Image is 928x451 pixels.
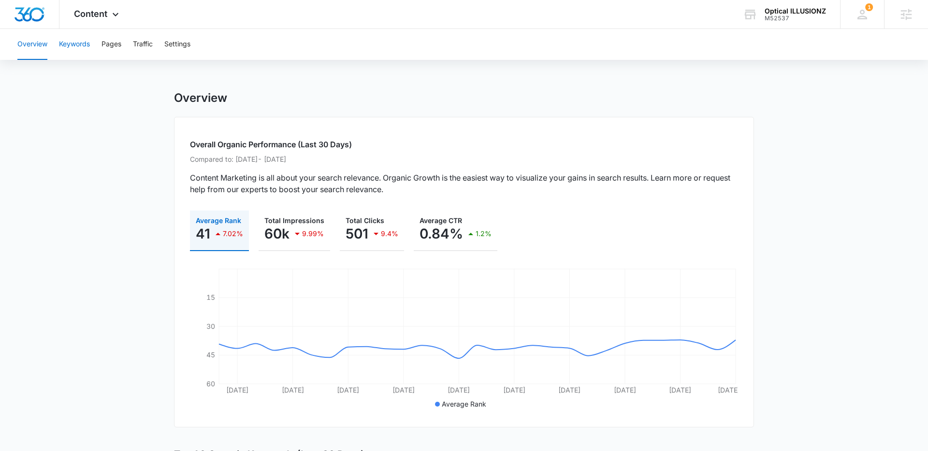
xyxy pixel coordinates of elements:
p: 60k [264,226,290,241]
tspan: 30 [206,322,215,330]
p: 501 [346,226,368,241]
span: Total Clicks [346,216,384,225]
tspan: [DATE] [558,386,580,394]
tspan: [DATE] [226,386,248,394]
div: account name [765,7,826,15]
tspan: [DATE] [392,386,415,394]
p: 9.4% [381,230,398,237]
h2: Overall Organic Performance (Last 30 Days) [190,139,738,150]
tspan: [DATE] [669,386,691,394]
p: 0.84% [420,226,463,241]
p: 41 [196,226,210,241]
button: Pages [101,29,121,60]
span: Content [74,9,107,19]
p: Content Marketing is all about your search relevance. Organic Growth is the easiest way to visual... [190,172,738,195]
span: Total Impressions [264,216,324,225]
button: Settings [164,29,190,60]
span: Average Rank [442,400,486,408]
p: 9.99% [302,230,324,237]
h1: Overview [174,91,227,105]
button: Traffic [133,29,153,60]
span: Average CTR [420,216,462,225]
tspan: 45 [206,351,215,359]
p: 1.2% [476,230,492,237]
tspan: [DATE] [718,386,740,394]
div: notifications count [865,3,873,11]
span: Average Rank [196,216,241,225]
tspan: [DATE] [448,386,470,394]
p: 7.02% [223,230,243,237]
button: Overview [17,29,47,60]
span: 1 [865,3,873,11]
tspan: [DATE] [282,386,304,394]
tspan: [DATE] [337,386,359,394]
tspan: 15 [206,293,215,301]
tspan: [DATE] [503,386,525,394]
tspan: 60 [206,380,215,388]
tspan: [DATE] [614,386,636,394]
button: Keywords [59,29,90,60]
p: Compared to: [DATE] - [DATE] [190,154,738,164]
div: account id [765,15,826,22]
